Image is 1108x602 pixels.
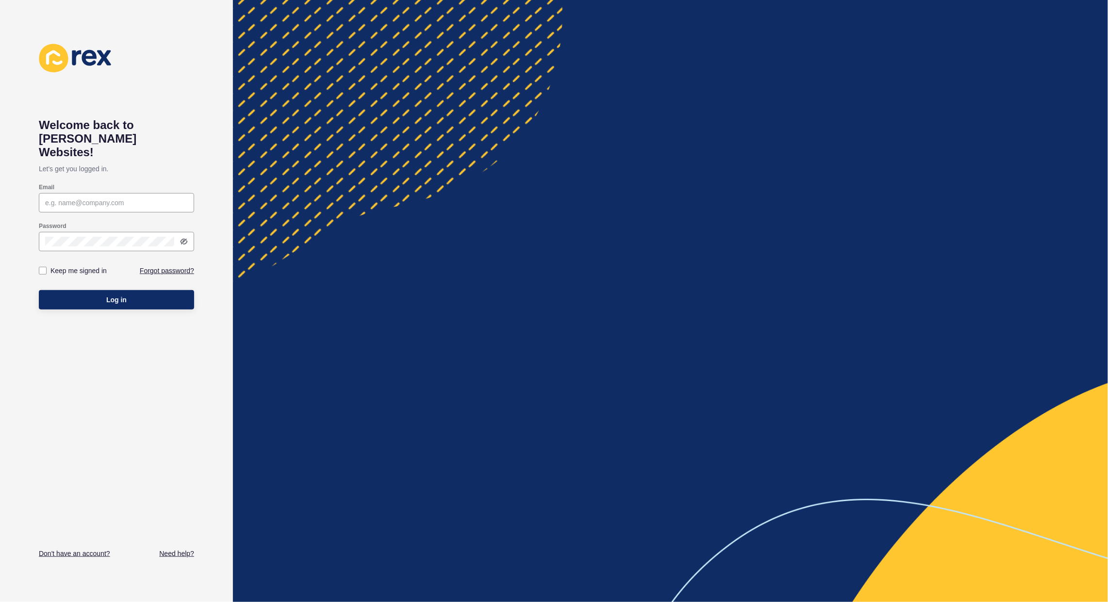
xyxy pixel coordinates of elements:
h1: Welcome back to [PERSON_NAME] Websites! [39,118,194,159]
span: Log in [106,295,127,305]
button: Log in [39,290,194,309]
label: Password [39,222,66,230]
a: Don't have an account? [39,549,110,558]
a: Need help? [159,549,194,558]
label: Keep me signed in [50,266,107,276]
a: Forgot password? [140,266,194,276]
p: Let's get you logged in. [39,159,194,179]
input: e.g. name@company.com [45,198,188,208]
label: Email [39,183,54,191]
